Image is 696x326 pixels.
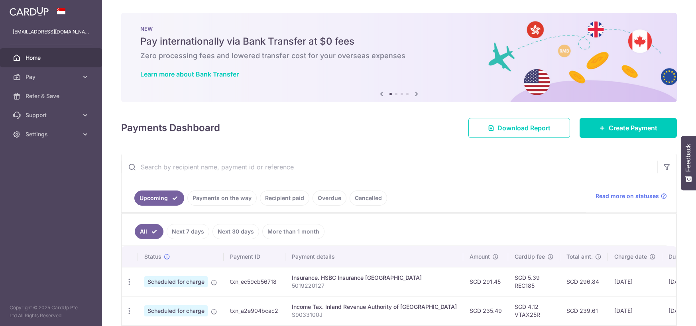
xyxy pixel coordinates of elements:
span: Amount [470,253,490,261]
a: Cancelled [350,190,387,206]
span: Feedback [685,144,692,172]
span: Total amt. [566,253,593,261]
span: Due date [668,253,692,261]
a: Download Report [468,118,570,138]
span: Download Report [497,123,551,133]
span: Charge date [614,253,647,261]
h6: Zero processing fees and lowered transfer cost for your overseas expenses [140,51,658,61]
span: Scheduled for charge [144,276,208,287]
a: Overdue [313,190,346,206]
a: All [135,224,163,239]
p: S9033100J [292,311,457,319]
td: SGD 291.45 [463,267,508,296]
a: Read more on statuses [596,192,667,200]
span: Create Payment [609,123,657,133]
span: Home [26,54,78,62]
img: CardUp [10,6,49,16]
p: [EMAIL_ADDRESS][DOMAIN_NAME] [13,28,89,36]
span: CardUp fee [515,253,545,261]
span: Support [26,111,78,119]
span: Settings [26,130,78,138]
td: SGD 296.84 [560,267,608,296]
img: Bank transfer banner [121,13,677,102]
span: Read more on statuses [596,192,659,200]
td: SGD 239.61 [560,296,608,325]
a: Upcoming [134,190,184,206]
p: 5019220127 [292,282,457,290]
h5: Pay internationally via Bank Transfer at $0 fees [140,35,658,48]
span: Status [144,253,161,261]
td: SGD 4.12 VTAX25R [508,296,560,325]
span: Refer & Save [26,92,78,100]
a: More than 1 month [262,224,324,239]
a: Create Payment [580,118,677,138]
td: SGD 5.39 REC185 [508,267,560,296]
button: Feedback - Show survey [681,136,696,190]
h4: Payments Dashboard [121,121,220,135]
th: Payment details [285,246,463,267]
span: Scheduled for charge [144,305,208,316]
a: Next 7 days [167,224,209,239]
iframe: Opens a widget where you can find more information [645,302,688,322]
span: Pay [26,73,78,81]
td: SGD 235.49 [463,296,508,325]
td: txn_ec59cb56718 [224,267,285,296]
a: Payments on the way [187,190,257,206]
div: Insurance. HSBC Insurance [GEOGRAPHIC_DATA] [292,274,457,282]
td: [DATE] [608,267,662,296]
p: NEW [140,26,658,32]
a: Learn more about Bank Transfer [140,70,239,78]
div: Income Tax. Inland Revenue Authority of [GEOGRAPHIC_DATA] [292,303,457,311]
a: Recipient paid [260,190,309,206]
input: Search by recipient name, payment id or reference [122,154,657,180]
th: Payment ID [224,246,285,267]
a: Next 30 days [212,224,259,239]
td: txn_a2e904bcac2 [224,296,285,325]
td: [DATE] [608,296,662,325]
